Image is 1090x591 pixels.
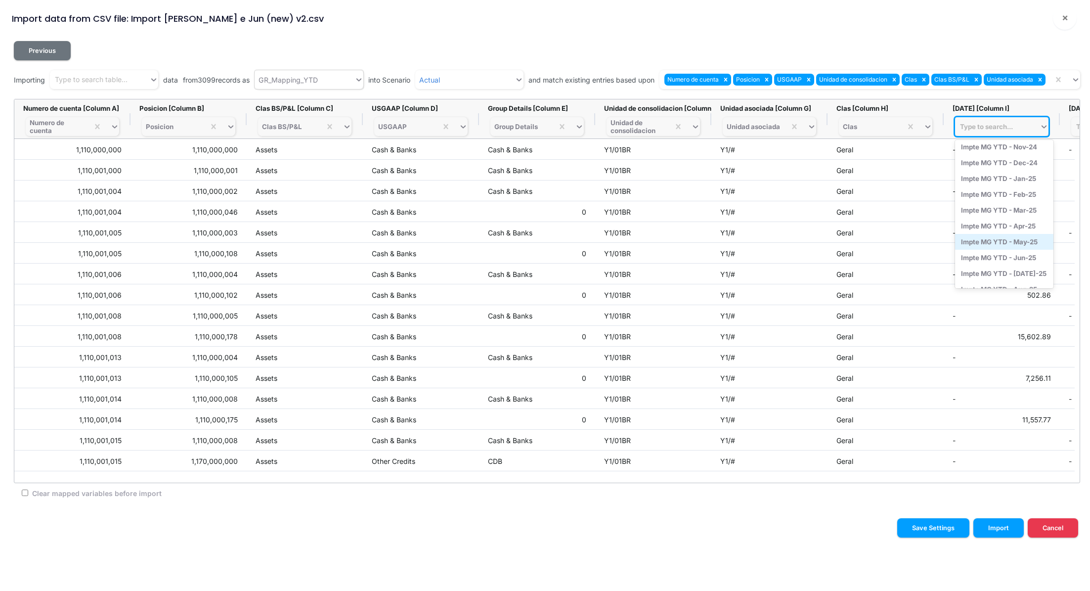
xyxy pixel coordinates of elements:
div: 0 [479,243,595,263]
div: Cash & Banks [479,347,595,367]
label: Clear mapped variables before import [31,488,162,499]
div: Group Details [Column E] [488,104,586,112]
span: into Scenario [368,75,410,85]
div: 0 [479,326,595,346]
div: 1,110,001,008 [14,326,131,346]
div: Other Credits [363,471,479,492]
div: Group Details [494,123,538,131]
div: Y1/# [711,243,828,263]
div: Y1/# [711,367,828,388]
div: Clas [902,74,918,86]
div: Y1/# [711,139,828,159]
div: Assets [247,430,363,450]
div: 1,110,001,015 [14,471,131,492]
div: - [944,264,1060,284]
div: Geral [828,451,944,471]
div: Y1/01BR [595,451,711,471]
div: 0 [479,471,595,492]
div: Y1/# [711,409,828,429]
div: Clas [843,123,857,131]
div: 1,110,000,004 [131,264,247,284]
div: Cash & Banks [479,160,595,180]
div: Geral [828,305,944,325]
div: Cash & Banks [479,264,595,284]
div: 1,110,000,102 [131,284,247,305]
div: 502.86 [944,284,1060,305]
div: Cash & Banks [479,430,595,450]
div: Y1/01BR [595,305,711,325]
div: Assets [247,451,363,471]
div: Y1/01BR [595,388,711,409]
div: 1,110,000,000 [131,139,247,159]
div: Y1/# [711,181,828,201]
div: Y1/# [711,160,828,180]
div: Geral [828,222,944,242]
div: 1,110,001,015 [14,451,131,471]
div: Assets [247,471,363,492]
div: Y1/# [711,222,828,242]
div: Geral [828,243,944,263]
div: 0 [479,284,595,305]
div: 1,110,001,005 [14,243,131,263]
div: Y1/01BR [595,160,711,180]
div: 0 [479,367,595,388]
span: from 3099 records as [183,75,250,85]
div: Cash & Banks [363,222,479,242]
div: CDB [479,451,595,471]
div: Geral [828,326,944,346]
div: 1,170,000,029 [131,471,247,492]
div: 1,110,000,002 [131,181,247,201]
div: GR_Mapping_YTD [259,75,318,85]
div: Geral [828,409,944,429]
div: Assets [247,305,363,325]
div: Assets [247,222,363,242]
div: 1,110,001,013 [14,367,131,388]
div: 11,557.77 [944,409,1060,429]
div: 15,602.89 [944,326,1060,346]
div: 7,256.11 [944,367,1060,388]
div: 1,110,000,001 [131,160,247,180]
div: Y1/01BR [595,139,711,159]
div: Unidad asociada [Column G] [720,104,819,112]
div: Geral [828,264,944,284]
div: 1,110,000,003 [131,222,247,242]
div: 1,110,001,000 [14,160,131,180]
div: Y1/01BR [595,326,711,346]
div: 1,170,000,000 [131,451,247,471]
div: Y1/01BR [595,243,711,263]
div: 1,110,001,004 [14,201,131,222]
div: Y1/# [711,451,828,471]
button: Close [1053,6,1077,30]
div: Geral [828,347,944,367]
div: (0.66) [944,160,1060,180]
div: - [944,222,1060,242]
div: 1,110,000,004 [131,347,247,367]
div: Cash & Banks [363,160,479,180]
span: data [163,75,178,85]
div: Assets [247,409,363,429]
div: Geral [828,388,944,409]
button: Previous [14,41,71,60]
div: - [944,181,1060,201]
div: Assets [247,243,363,263]
div: 1,110,000,000 [14,139,131,159]
div: 11,082.34 [944,243,1060,263]
div: USGAAP [774,74,803,86]
div: - [944,139,1060,159]
div: Unidad de consolidacion [Column F] [604,104,702,112]
div: Assets [247,367,363,388]
div: Unidad de consolidacion [816,74,889,86]
div: Y1/01BR [595,181,711,201]
div: Cash & Banks [363,430,479,450]
div: Posicion [146,123,174,131]
div: - [944,347,1060,367]
div: Y1/01BR [595,222,711,242]
div: 1,110,001,015 [14,430,131,450]
div: 1,110,001,014 [14,388,131,409]
div: 1,110,000,105 [131,367,247,388]
div: 1,110,001,008 [14,305,131,325]
div: Cash & Banks [363,305,479,325]
div: 1,110,000,175 [131,409,247,429]
span: Importing [14,75,45,85]
div: Cash & Banks [479,181,595,201]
